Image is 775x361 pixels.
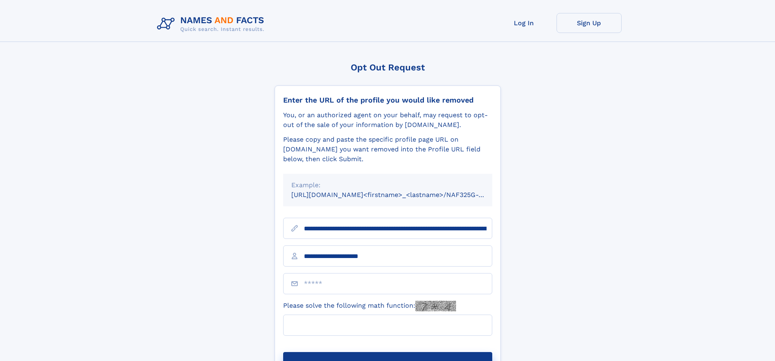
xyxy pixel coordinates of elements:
[291,191,508,199] small: [URL][DOMAIN_NAME]<firstname>_<lastname>/NAF325G-xxxxxxxx
[283,96,492,105] div: Enter the URL of the profile you would like removed
[491,13,557,33] a: Log In
[291,180,484,190] div: Example:
[557,13,622,33] a: Sign Up
[283,301,456,311] label: Please solve the following math function:
[275,62,501,72] div: Opt Out Request
[283,135,492,164] div: Please copy and paste the specific profile page URL on [DOMAIN_NAME] you want removed into the Pr...
[154,13,271,35] img: Logo Names and Facts
[283,110,492,130] div: You, or an authorized agent on your behalf, may request to opt-out of the sale of your informatio...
